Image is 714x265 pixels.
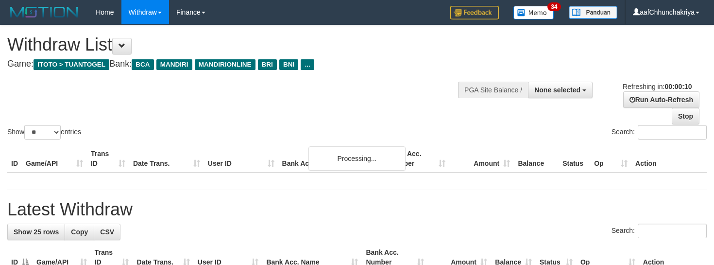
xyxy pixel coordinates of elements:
[612,224,707,238] label: Search:
[87,145,129,173] th: Trans ID
[450,6,499,19] img: Feedback.jpg
[195,59,255,70] span: MANDIRIONLINE
[514,145,559,173] th: Balance
[7,200,707,219] h1: Latest Withdraw
[623,83,692,90] span: Refreshing in:
[278,145,385,173] th: Bank Acc. Name
[22,145,87,173] th: Game/API
[569,6,617,19] img: panduan.png
[132,59,153,70] span: BCA
[7,59,466,69] h4: Game: Bank:
[94,224,120,240] a: CSV
[612,125,707,140] label: Search:
[513,6,554,19] img: Button%20Memo.svg
[638,224,707,238] input: Search:
[7,145,22,173] th: ID
[258,59,277,70] span: BRI
[7,5,81,19] img: MOTION_logo.png
[204,145,278,173] th: User ID
[528,82,593,98] button: None selected
[590,145,631,173] th: Op
[672,108,699,124] a: Stop
[385,145,449,173] th: Bank Acc. Number
[129,145,204,173] th: Date Trans.
[14,228,59,236] span: Show 25 rows
[24,125,61,140] select: Showentries
[559,145,590,173] th: Status
[623,91,699,108] a: Run Auto-Refresh
[7,35,466,54] h1: Withdraw List
[71,228,88,236] span: Copy
[100,228,114,236] span: CSV
[279,59,298,70] span: BNI
[65,224,94,240] a: Copy
[458,82,528,98] div: PGA Site Balance /
[547,2,561,11] span: 34
[156,59,192,70] span: MANDIRI
[308,146,406,171] div: Processing...
[664,83,692,90] strong: 00:00:10
[301,59,314,70] span: ...
[534,86,580,94] span: None selected
[34,59,109,70] span: ITOTO > TUANTOGEL
[7,125,81,140] label: Show entries
[631,145,707,173] th: Action
[638,125,707,140] input: Search:
[7,224,65,240] a: Show 25 rows
[449,145,514,173] th: Amount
